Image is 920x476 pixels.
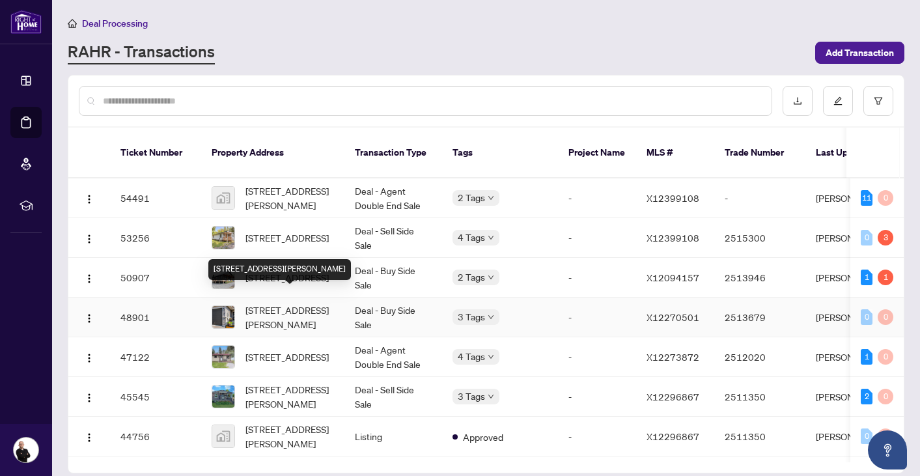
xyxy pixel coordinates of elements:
button: Logo [79,267,100,288]
img: logo [10,10,42,34]
button: filter [863,86,893,116]
span: [STREET_ADDRESS][PERSON_NAME] [245,303,334,331]
img: Logo [84,273,94,284]
div: 0 [878,190,893,206]
img: Logo [84,432,94,443]
img: thumbnail-img [212,425,234,447]
td: [PERSON_NAME] [805,178,903,218]
td: Deal - Agent Double End Sale [344,178,442,218]
span: X12094157 [647,272,699,283]
span: download [793,96,802,105]
div: 0 [878,309,893,325]
td: 47122 [110,337,201,377]
div: 11 [861,190,872,206]
span: down [488,354,494,360]
img: Logo [84,313,94,324]
div: 2 [861,389,872,404]
span: down [488,195,494,201]
button: edit [823,86,853,116]
td: 2515300 [714,218,805,258]
div: 0 [878,349,893,365]
img: thumbnail-img [212,385,234,408]
span: Approved [463,430,503,444]
span: X12296867 [647,391,699,402]
span: [STREET_ADDRESS] [245,350,329,364]
span: 2 Tags [458,270,485,285]
span: 3 Tags [458,389,485,404]
th: Transaction Type [344,128,442,178]
img: Logo [84,393,94,403]
button: Logo [79,346,100,367]
th: Tags [442,128,558,178]
td: Deal - Buy Side Sale [344,298,442,337]
td: 48901 [110,298,201,337]
span: 2 Tags [458,190,485,205]
th: Ticket Number [110,128,201,178]
td: 2512020 [714,337,805,377]
img: Logo [84,194,94,204]
td: [PERSON_NAME] [805,298,903,337]
span: 4 Tags [458,230,485,245]
td: 2513679 [714,298,805,337]
th: Trade Number [714,128,805,178]
img: thumbnail-img [212,346,234,368]
td: - [558,417,636,456]
span: X12296867 [647,430,699,442]
button: Add Transaction [815,42,904,64]
td: - [558,337,636,377]
th: Project Name [558,128,636,178]
span: edit [833,96,843,105]
div: 3 [878,230,893,245]
th: MLS # [636,128,714,178]
div: 0 [878,428,893,444]
span: down [488,234,494,241]
td: [PERSON_NAME] [805,417,903,456]
button: Logo [79,188,100,208]
td: 50907 [110,258,201,298]
td: [PERSON_NAME] [805,337,903,377]
button: Logo [79,227,100,248]
div: 1 [878,270,893,285]
span: filter [874,96,883,105]
td: - [558,178,636,218]
span: X12270501 [647,311,699,323]
td: Deal - Sell Side Sale [344,218,442,258]
td: Deal - Agent Double End Sale [344,337,442,377]
td: [PERSON_NAME] [805,218,903,258]
span: Add Transaction [826,42,894,63]
span: X12273872 [647,351,699,363]
td: - [558,298,636,337]
td: 54491 [110,178,201,218]
span: home [68,19,77,28]
div: 0 [861,309,872,325]
span: down [488,314,494,320]
td: 45545 [110,377,201,417]
div: 0 [861,428,872,444]
td: 53256 [110,218,201,258]
td: - [714,178,805,218]
img: Logo [84,353,94,363]
span: X12399108 [647,192,699,204]
button: Logo [79,386,100,407]
button: Logo [79,426,100,447]
img: thumbnail-img [212,187,234,209]
th: Last Updated By [805,128,903,178]
img: thumbnail-img [212,227,234,249]
img: thumbnail-img [212,306,234,328]
div: [STREET_ADDRESS][PERSON_NAME] [208,259,351,280]
button: Logo [79,307,100,328]
div: 1 [861,270,872,285]
td: - [558,218,636,258]
div: 1 [861,349,872,365]
span: [STREET_ADDRESS][PERSON_NAME] [245,184,334,212]
td: 2511350 [714,417,805,456]
button: download [783,86,813,116]
span: Deal Processing [82,18,148,29]
button: Open asap [868,430,907,469]
span: down [488,393,494,400]
td: [PERSON_NAME] [805,258,903,298]
span: [STREET_ADDRESS][PERSON_NAME] [245,382,334,411]
td: Listing [344,417,442,456]
span: X12399108 [647,232,699,244]
img: Logo [84,234,94,244]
